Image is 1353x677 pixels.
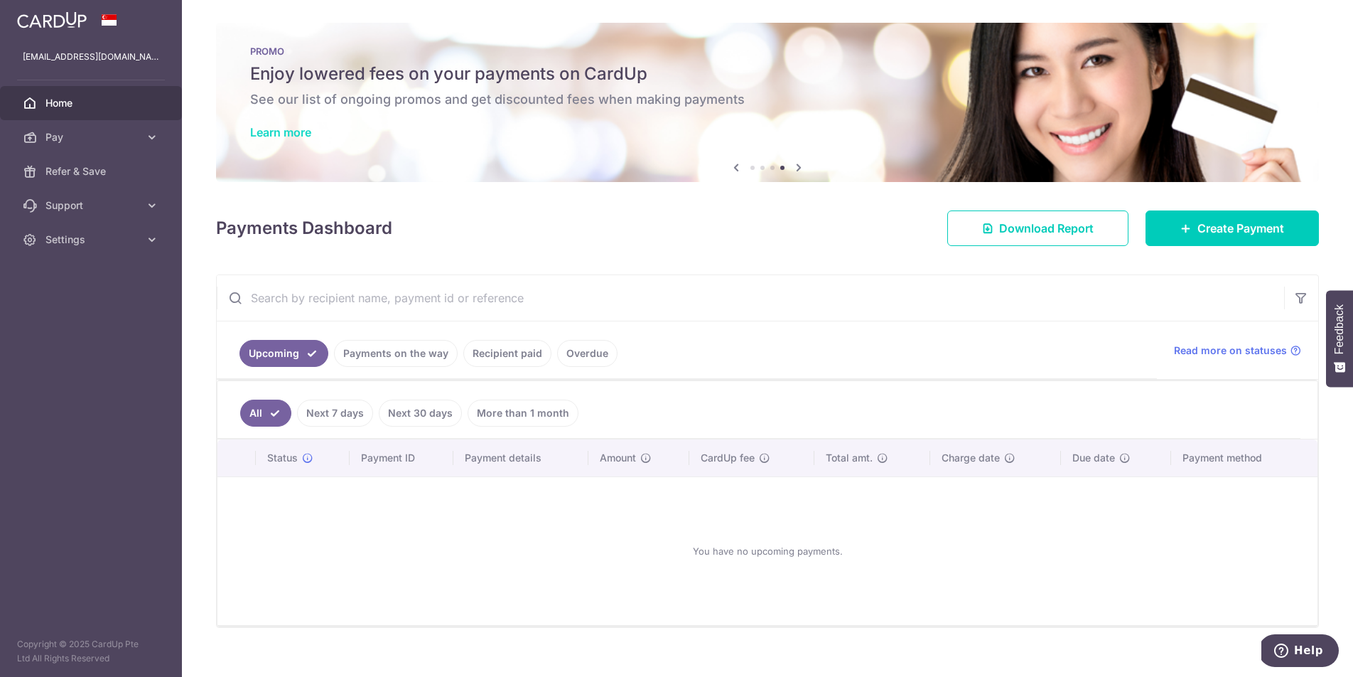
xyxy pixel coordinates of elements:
[463,340,551,367] a: Recipient paid
[1261,634,1339,670] iframe: Opens a widget where you can find more information
[250,63,1285,85] h5: Enjoy lowered fees on your payments on CardUp
[453,439,588,476] th: Payment details
[600,451,636,465] span: Amount
[999,220,1094,237] span: Download Report
[45,164,139,178] span: Refer & Save
[1326,290,1353,387] button: Feedback - Show survey
[250,46,1285,57] p: PROMO
[216,215,392,241] h4: Payments Dashboard
[23,50,159,64] p: [EMAIL_ADDRESS][DOMAIN_NAME]
[468,400,578,427] a: More than 1 month
[1333,304,1346,354] span: Feedback
[1174,343,1301,358] a: Read more on statuses
[350,439,453,476] th: Payment ID
[826,451,873,465] span: Total amt.
[701,451,755,465] span: CardUp fee
[216,23,1319,182] img: Latest Promos banner
[240,400,291,427] a: All
[235,489,1300,614] div: You have no upcoming payments.
[379,400,462,427] a: Next 30 days
[217,275,1284,321] input: Search by recipient name, payment id or reference
[239,340,328,367] a: Upcoming
[45,198,139,213] span: Support
[45,96,139,110] span: Home
[947,210,1128,246] a: Download Report
[1171,439,1317,476] th: Payment method
[942,451,1000,465] span: Charge date
[297,400,373,427] a: Next 7 days
[334,340,458,367] a: Payments on the way
[250,91,1285,108] h6: See our list of ongoing promos and get discounted fees when making payments
[1146,210,1319,246] a: Create Payment
[250,125,311,139] a: Learn more
[1174,343,1287,358] span: Read more on statuses
[17,11,87,28] img: CardUp
[1197,220,1284,237] span: Create Payment
[45,130,139,144] span: Pay
[1072,451,1115,465] span: Due date
[557,340,618,367] a: Overdue
[45,233,139,247] span: Settings
[267,451,298,465] span: Status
